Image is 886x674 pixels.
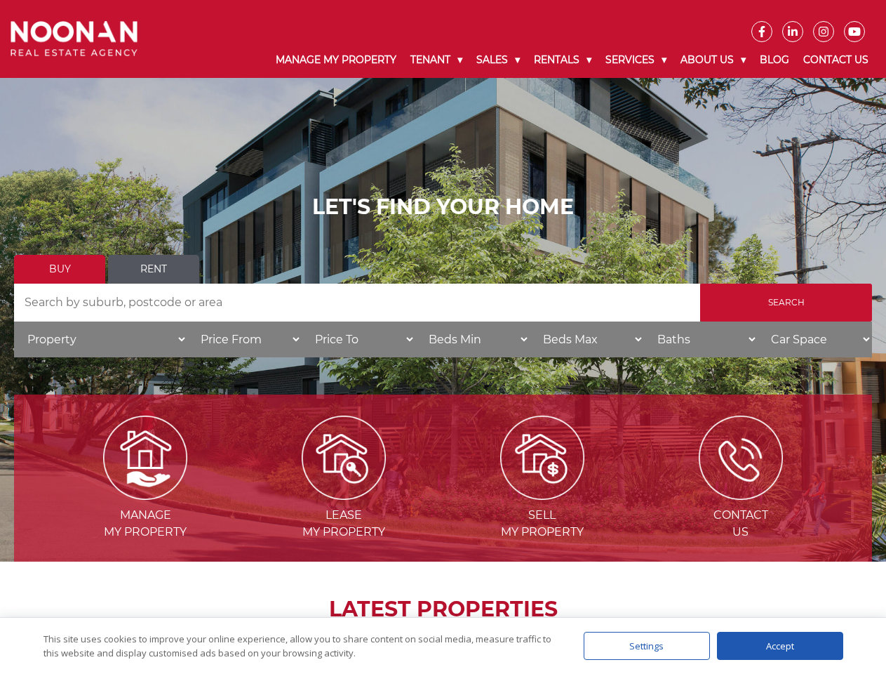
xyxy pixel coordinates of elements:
div: Accept [717,632,843,660]
img: Sell my property [500,416,584,500]
a: Lease my property Leasemy Property [246,450,442,538]
a: Buy [14,255,105,284]
a: Contact Us [796,42,875,78]
div: Settings [584,632,710,660]
a: Blog [753,42,796,78]
a: Rentals [527,42,598,78]
span: Sell my Property [445,507,640,541]
input: Search [700,284,872,322]
a: Sales [469,42,527,78]
a: Sell my property Sellmy Property [445,450,640,538]
a: About Us [673,42,753,78]
img: Manage my Property [103,416,187,500]
img: Noonan Real Estate Agency [11,21,137,56]
a: Tenant [403,42,469,78]
img: Lease my property [302,416,386,500]
a: Services [598,42,673,78]
span: Manage my Property [48,507,243,541]
h1: LET'S FIND YOUR HOME [14,194,872,220]
div: This site uses cookies to improve your online experience, allow you to share content on social me... [43,632,556,660]
a: Manage My Property [269,42,403,78]
input: Search by suburb, postcode or area [14,284,700,322]
span: Contact Us [643,507,838,541]
a: Rent [108,255,199,284]
a: ICONS ContactUs [643,450,838,538]
h2: LATEST PROPERTIES [49,597,837,622]
span: Lease my Property [246,507,442,541]
img: ICONS [699,416,783,500]
a: Manage my Property Managemy Property [48,450,243,538]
